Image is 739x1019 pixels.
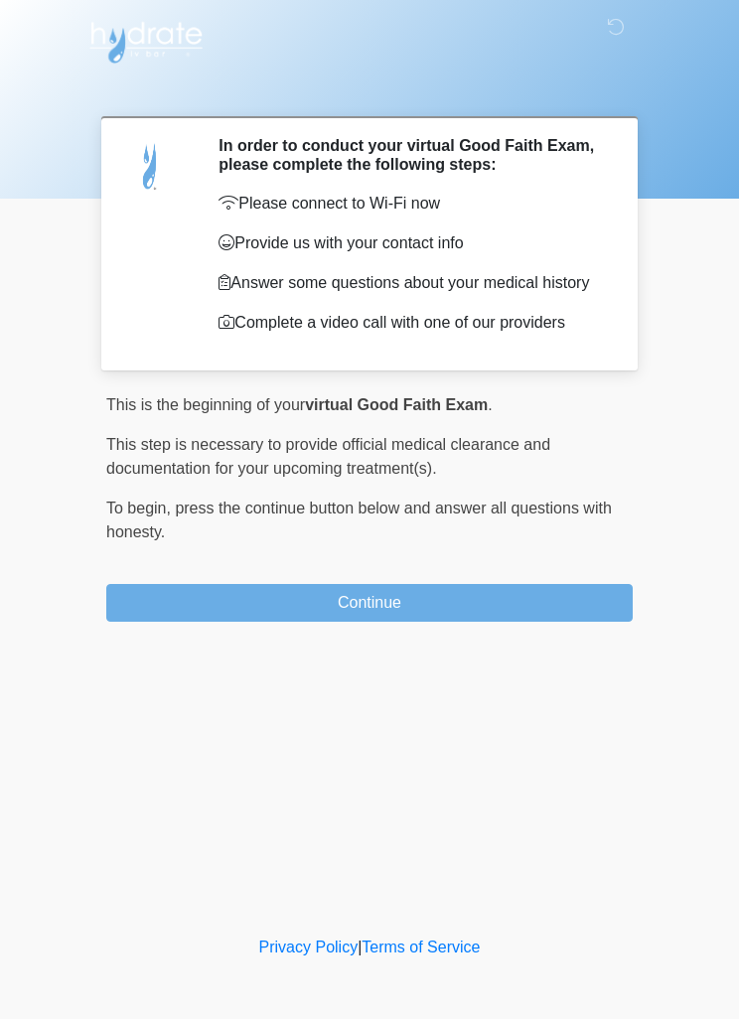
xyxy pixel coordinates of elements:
img: Hydrate IV Bar - Scottsdale Logo [86,15,206,65]
h2: In order to conduct your virtual Good Faith Exam, please complete the following steps: [219,136,603,174]
a: Terms of Service [362,939,480,955]
p: Please connect to Wi-Fi now [219,192,603,216]
p: Provide us with your contact info [219,231,603,255]
a: Privacy Policy [259,939,359,955]
span: . [488,396,492,413]
p: Answer some questions about your medical history [219,271,603,295]
h1: ‎ ‎ ‎ [91,72,648,108]
p: Complete a video call with one of our providers [219,311,603,335]
a: | [358,939,362,955]
span: To begin, [106,500,175,516]
img: Agent Avatar [121,136,181,196]
button: Continue [106,584,633,622]
span: press the continue button below and answer all questions with honesty. [106,500,612,540]
strong: virtual Good Faith Exam [305,396,488,413]
span: This is the beginning of your [106,396,305,413]
span: This step is necessary to provide official medical clearance and documentation for your upcoming ... [106,436,550,477]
